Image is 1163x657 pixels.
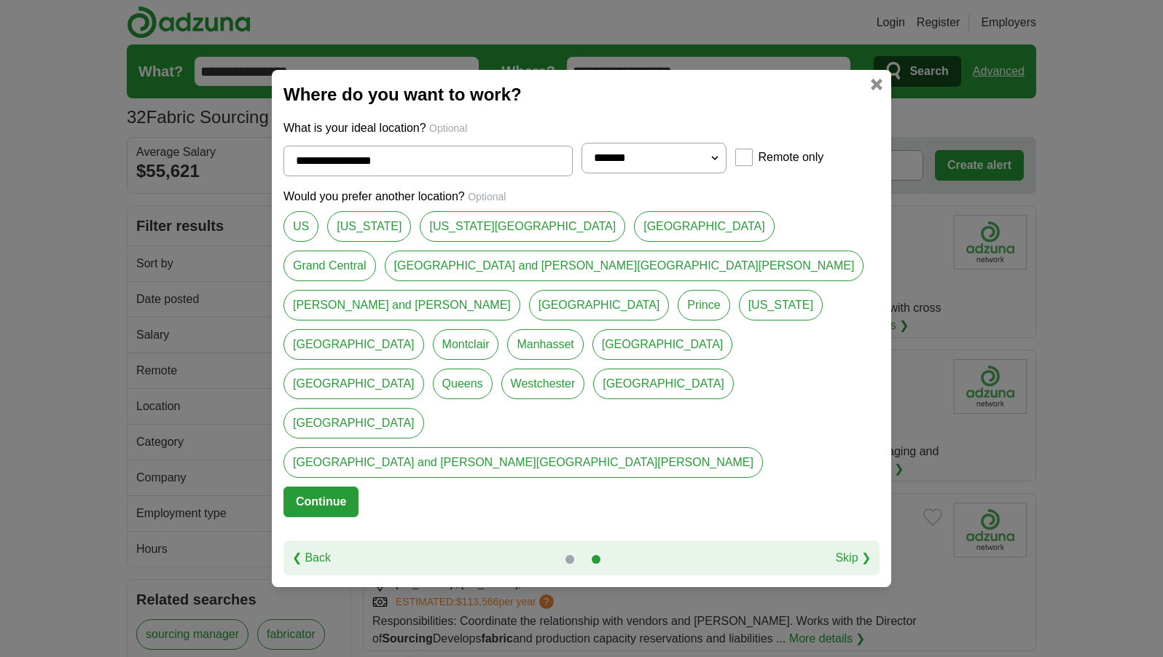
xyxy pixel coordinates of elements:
[283,188,880,205] p: Would you prefer another location?
[420,211,625,242] a: [US_STATE][GEOGRAPHIC_DATA]
[292,549,331,567] a: ❮ Back
[283,290,520,320] a: [PERSON_NAME] and [PERSON_NAME]
[468,191,506,202] span: Optional
[283,487,359,517] button: Continue
[634,211,775,242] a: [GEOGRAPHIC_DATA]
[433,329,499,360] a: Montclair
[433,369,493,399] a: Queens
[327,211,411,242] a: [US_STATE]
[507,329,583,360] a: Manhasset
[283,251,376,281] a: Grand Central
[283,329,424,360] a: [GEOGRAPHIC_DATA]
[385,251,864,281] a: [GEOGRAPHIC_DATA] and [PERSON_NAME][GEOGRAPHIC_DATA][PERSON_NAME]
[739,290,823,320] a: [US_STATE]
[283,408,424,438] a: [GEOGRAPHIC_DATA]
[835,549,871,567] a: Skip ❯
[759,149,824,166] label: Remote only
[429,122,467,134] span: Optional
[592,329,733,360] a: [GEOGRAPHIC_DATA]
[283,119,880,137] p: What is your ideal location?
[283,369,424,399] a: [GEOGRAPHIC_DATA]
[283,211,318,242] a: US
[529,290,670,320] a: [GEOGRAPHIC_DATA]
[593,369,734,399] a: [GEOGRAPHIC_DATA]
[501,369,585,399] a: Westchester
[678,290,729,320] a: Prince
[283,447,763,478] a: [GEOGRAPHIC_DATA] and [PERSON_NAME][GEOGRAPHIC_DATA][PERSON_NAME]
[283,82,880,108] h2: Where do you want to work?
